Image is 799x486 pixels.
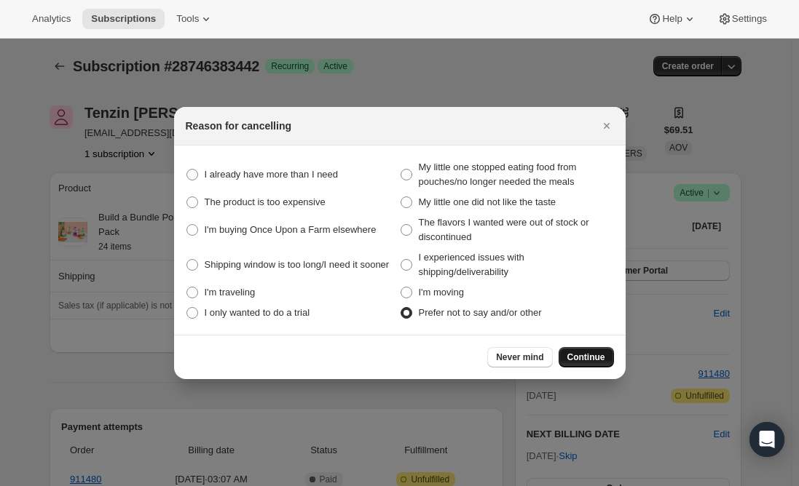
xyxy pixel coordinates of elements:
[419,252,524,277] span: I experienced issues with shipping/deliverability
[487,347,552,367] button: Never mind
[186,119,291,133] h2: Reason for cancelling
[205,259,390,270] span: Shipping window is too long/I need it sooner
[662,13,682,25] span: Help
[419,196,556,207] span: My little one did not like the taste
[567,351,605,363] span: Continue
[749,422,784,457] div: Open Intercom Messenger
[205,224,377,235] span: I'm buying Once Upon a Farm elsewhere
[205,169,339,180] span: I already have more than I need
[23,9,79,29] button: Analytics
[91,13,156,25] span: Subscriptions
[419,307,542,318] span: Prefer not to say and/or other
[597,116,617,136] button: Close
[709,9,776,29] button: Settings
[496,351,543,363] span: Never mind
[168,9,222,29] button: Tools
[419,162,577,187] span: My little one stopped eating food from pouches/no longer needed the meals
[176,13,199,25] span: Tools
[419,287,464,298] span: I'm moving
[419,217,589,242] span: The flavors I wanted were out of stock or discontinued
[205,287,256,298] span: I'm traveling
[732,13,767,25] span: Settings
[639,9,705,29] button: Help
[559,347,614,367] button: Continue
[82,9,165,29] button: Subscriptions
[32,13,71,25] span: Analytics
[205,307,310,318] span: I only wanted to do a trial
[205,196,326,207] span: The product is too expensive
